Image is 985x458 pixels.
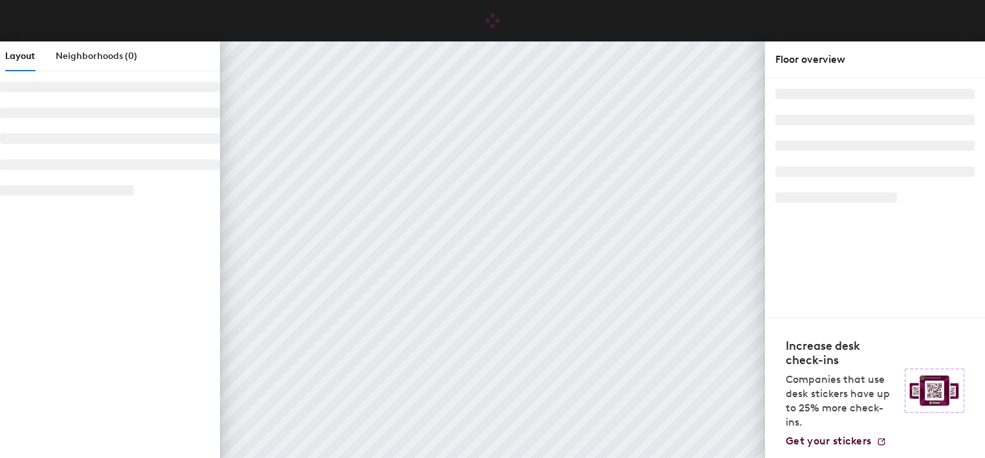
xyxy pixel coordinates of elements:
[786,435,871,447] span: Get your stickers
[56,51,137,62] span: Neighborhoods (0)
[5,51,35,62] span: Layout
[775,52,975,67] div: Floor overview
[786,435,887,448] a: Get your stickers
[905,369,964,413] img: Sticker logo
[786,372,897,429] p: Companies that use desk stickers have up to 25% more check-ins.
[786,339,897,367] h4: Increase desk check-ins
